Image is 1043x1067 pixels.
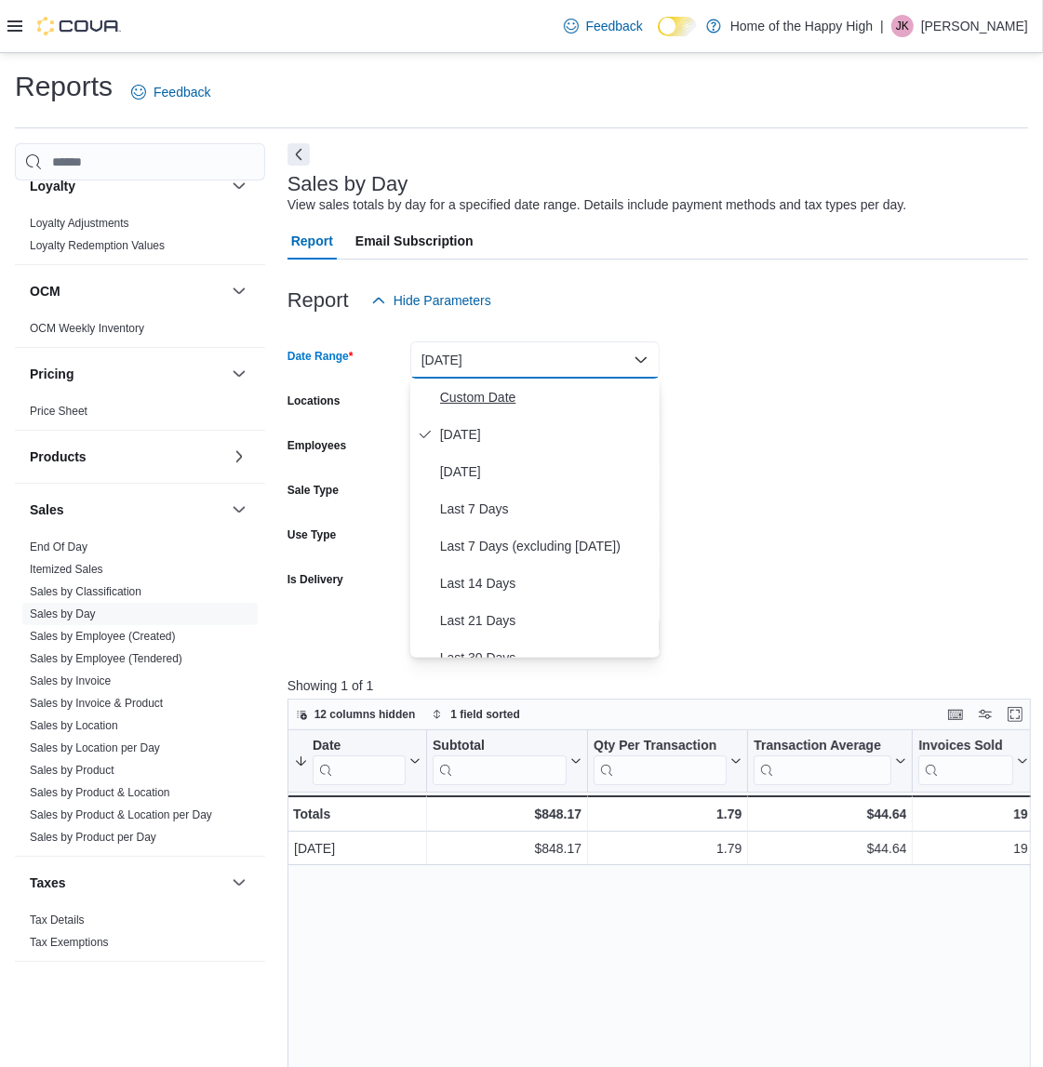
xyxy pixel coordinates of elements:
[294,738,421,785] button: Date
[754,803,906,825] div: $44.64
[30,500,64,519] h3: Sales
[30,718,118,733] span: Sales by Location
[313,738,406,755] div: Date
[440,423,652,446] span: [DATE]
[30,405,87,418] a: Price Sheet
[896,15,909,37] span: JK
[433,738,582,785] button: Subtotal
[30,630,176,643] a: Sales by Employee (Created)
[440,572,652,594] span: Last 14 Days
[658,36,659,37] span: Dark Mode
[287,676,1038,695] p: Showing 1 of 1
[730,15,873,37] p: Home of the Happy High
[594,738,727,755] div: Qty Per Transaction
[30,238,165,253] span: Loyalty Redemption Values
[586,17,643,35] span: Feedback
[433,803,582,825] div: $848.17
[30,696,163,711] span: Sales by Invoice & Product
[30,365,74,383] h3: Pricing
[394,291,491,310] span: Hide Parameters
[30,830,156,845] span: Sales by Product per Day
[30,785,170,800] span: Sales by Product & Location
[30,740,160,755] span: Sales by Location per Day
[594,738,742,785] button: Qty Per Transaction
[30,697,163,710] a: Sales by Invoice & Product
[15,68,113,105] h1: Reports
[433,738,567,755] div: Subtotal
[921,15,1028,37] p: [PERSON_NAME]
[30,447,87,466] h3: Products
[754,738,891,785] div: Transaction Average
[30,874,66,892] h3: Taxes
[228,175,250,197] button: Loyalty
[440,498,652,520] span: Last 7 Days
[974,703,996,726] button: Display options
[30,874,224,892] button: Taxes
[594,803,742,825] div: 1.79
[228,363,250,385] button: Pricing
[287,393,341,408] label: Locations
[228,446,250,468] button: Products
[287,349,354,364] label: Date Range
[294,838,421,860] div: [DATE]
[754,838,906,860] div: $44.64
[30,365,224,383] button: Pricing
[433,838,582,860] div: $848.17
[15,536,265,856] div: Sales
[30,786,170,799] a: Sales by Product & Location
[30,831,156,844] a: Sales by Product per Day
[1004,703,1026,726] button: Enter fullscreen
[228,280,250,302] button: OCM
[30,404,87,419] span: Price Sheet
[918,738,1012,755] div: Invoices Sold
[424,703,528,726] button: 1 field sorted
[30,239,165,252] a: Loyalty Redemption Values
[30,177,75,195] h3: Loyalty
[30,216,129,231] span: Loyalty Adjustments
[440,535,652,557] span: Last 7 Days (excluding [DATE])
[30,447,224,466] button: Products
[314,707,416,722] span: 12 columns hidden
[30,607,96,620] a: Sales by Day
[30,177,224,195] button: Loyalty
[37,17,121,35] img: Cova
[30,282,224,300] button: OCM
[410,341,660,379] button: [DATE]
[15,212,265,264] div: Loyalty
[30,651,182,666] span: Sales by Employee (Tendered)
[364,282,499,319] button: Hide Parameters
[30,914,85,927] a: Tax Details
[287,173,408,195] h3: Sales by Day
[293,803,421,825] div: Totals
[918,838,1027,860] div: 19
[658,17,697,36] input: Dark Mode
[594,838,742,860] div: 1.79
[30,763,114,778] span: Sales by Product
[30,540,87,554] span: End Of Day
[124,73,218,111] a: Feedback
[287,483,339,498] label: Sale Type
[918,803,1027,825] div: 19
[30,584,141,599] span: Sales by Classification
[918,738,1027,785] button: Invoices Sold
[288,703,423,726] button: 12 columns hidden
[228,499,250,521] button: Sales
[30,563,103,576] a: Itemized Sales
[287,143,310,166] button: Next
[754,738,906,785] button: Transaction Average
[754,738,891,755] div: Transaction Average
[410,379,660,658] div: Select listbox
[287,572,343,587] label: Is Delivery
[30,652,182,665] a: Sales by Employee (Tendered)
[30,674,111,688] span: Sales by Invoice
[287,527,336,542] label: Use Type
[30,607,96,621] span: Sales by Day
[30,764,114,777] a: Sales by Product
[880,15,884,37] p: |
[287,289,349,312] h3: Report
[30,629,176,644] span: Sales by Employee (Created)
[30,585,141,598] a: Sales by Classification
[30,935,109,950] span: Tax Exemptions
[30,322,144,335] a: OCM Weekly Inventory
[15,909,265,961] div: Taxes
